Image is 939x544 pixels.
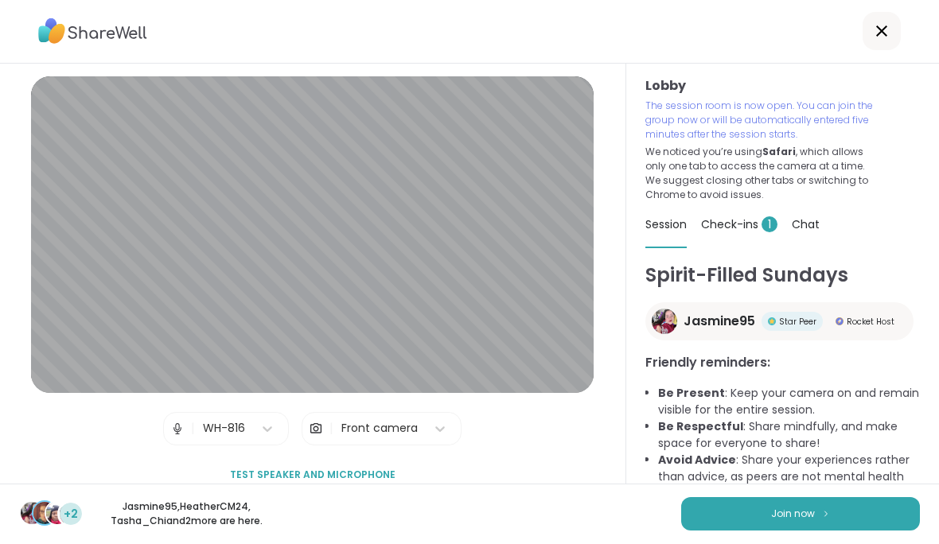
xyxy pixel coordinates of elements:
[658,386,725,402] b: Be Present
[762,146,796,159] b: Safari
[645,262,920,290] h1: Spirit-Filled Sundays
[341,421,418,437] div: Front camera
[97,500,275,529] p: Jasmine95 , HeatherCM24 , Tasha_Chi and 2 more are here.
[645,77,920,96] h3: Lobby
[645,217,687,233] span: Session
[658,453,736,468] b: Avoid Advice
[658,419,743,435] b: Be Respectful
[847,317,894,328] span: Rocket Host
[771,507,815,522] span: Join now
[836,318,844,326] img: Rocket Host
[230,468,395,483] span: Test speaker and microphone
[658,386,920,419] li: : Keep your camera on and remain visible for the entire session.
[329,414,333,445] span: |
[681,498,920,531] button: Join now
[768,318,776,326] img: Star Peer
[779,317,816,328] span: Star Peer
[684,313,755,332] span: Jasmine95
[33,503,56,525] img: HeatherCM24
[762,217,777,233] span: 1
[191,414,195,445] span: |
[309,414,323,445] img: Camera
[170,414,185,445] img: Microphone
[658,453,920,503] li: : Share your experiences rather than advice, as peers are not mental health professionals.
[645,354,920,373] h3: Friendly reminders:
[645,303,914,341] a: Jasmine95Jasmine95Star PeerStar PeerRocket HostRocket Host
[792,217,820,233] span: Chat
[652,309,677,335] img: Jasmine95
[203,421,245,437] div: WH-816
[701,217,777,233] span: Check-ins
[64,507,78,523] span: +2
[224,459,402,492] button: Test speaker and microphone
[38,14,147,50] img: ShareWell Logo
[645,146,875,203] p: We noticed you’re using , which allows only one tab to access the camera at a time. We suggest cl...
[46,503,68,525] img: Tasha_Chi
[658,419,920,453] li: : Share mindfully, and make space for everyone to share!
[821,510,831,519] img: ShareWell Logomark
[21,503,43,525] img: Jasmine95
[645,99,875,142] p: The session room is now open. You can join the group now or will be automatically entered five mi...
